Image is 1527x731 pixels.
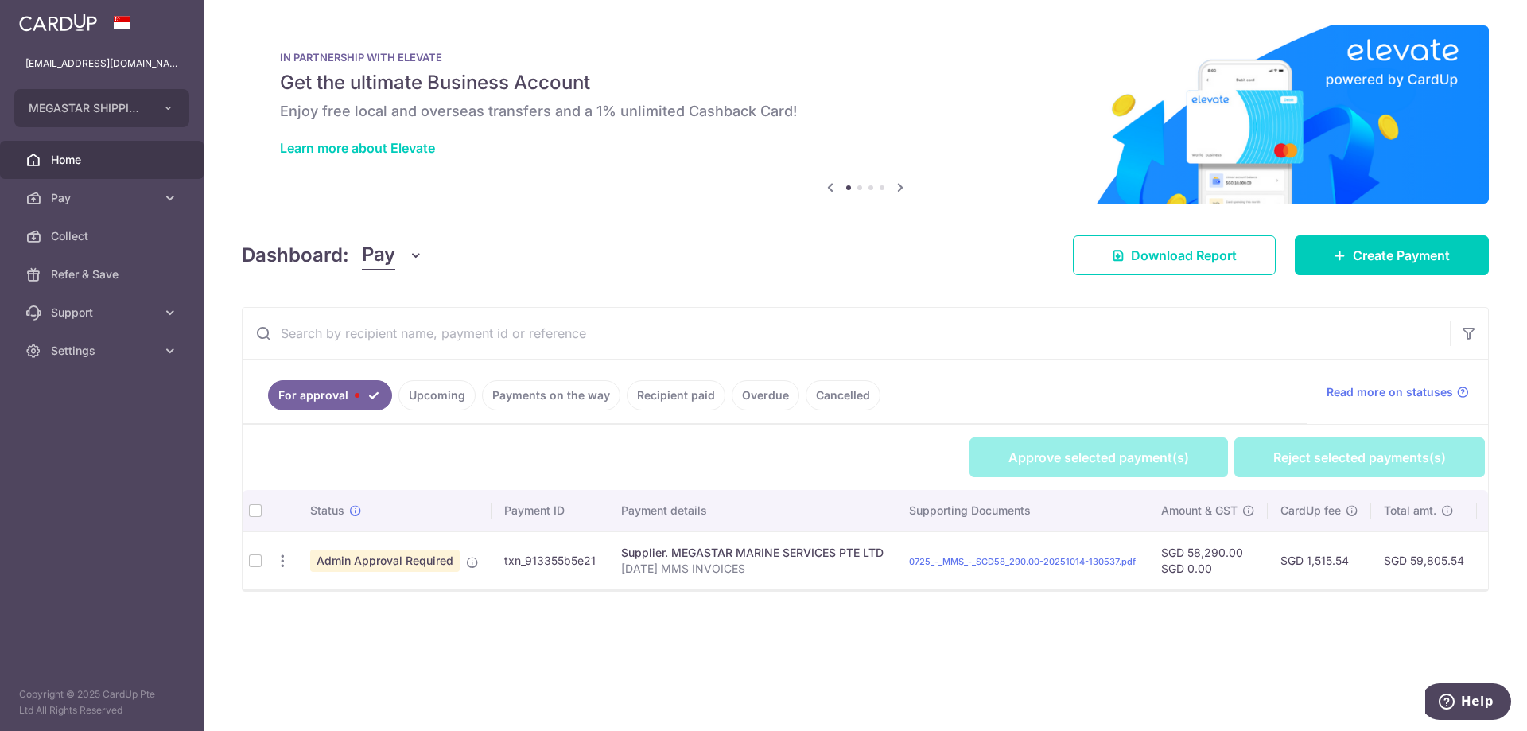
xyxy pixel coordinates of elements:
[482,380,620,410] a: Payments on the way
[242,241,349,270] h4: Dashboard:
[51,190,156,206] span: Pay
[909,556,1136,567] a: 0725_-_MMS_-_SGD58_290.00-20251014-130537.pdf
[492,490,608,531] th: Payment ID
[1425,683,1511,723] iframe: Opens a widget where you can find more information
[14,89,189,127] button: MEGASTAR SHIPPING PTE LTD
[243,308,1450,359] input: Search by recipient name, payment id or reference
[1371,531,1477,589] td: SGD 59,805.54
[310,503,344,519] span: Status
[1327,384,1469,400] a: Read more on statuses
[608,490,896,531] th: Payment details
[1280,503,1341,519] span: CardUp fee
[1327,384,1453,400] span: Read more on statuses
[1353,246,1450,265] span: Create Payment
[51,305,156,321] span: Support
[310,550,460,572] span: Admin Approval Required
[1384,503,1436,519] span: Total amt.
[51,266,156,282] span: Refer & Save
[1131,246,1237,265] span: Download Report
[1073,235,1276,275] a: Download Report
[398,380,476,410] a: Upcoming
[621,561,884,577] p: [DATE] MMS INVOICES
[621,545,884,561] div: Supplier. MEGASTAR MARINE SERVICES PTE LTD
[280,140,435,156] a: Learn more about Elevate
[362,240,423,270] button: Pay
[268,380,392,410] a: For approval
[19,13,97,32] img: CardUp
[280,51,1451,64] p: IN PARTNERSHIP WITH ELEVATE
[1268,531,1371,589] td: SGD 1,515.54
[25,56,178,72] p: [EMAIL_ADDRESS][DOMAIN_NAME]
[242,25,1489,204] img: Renovation banner
[280,102,1451,121] h6: Enjoy free local and overseas transfers and a 1% unlimited Cashback Card!
[732,380,799,410] a: Overdue
[896,490,1148,531] th: Supporting Documents
[51,152,156,168] span: Home
[806,380,880,410] a: Cancelled
[51,343,156,359] span: Settings
[362,240,395,270] span: Pay
[627,380,725,410] a: Recipient paid
[51,228,156,244] span: Collect
[1295,235,1489,275] a: Create Payment
[280,70,1451,95] h5: Get the ultimate Business Account
[492,531,608,589] td: txn_913355b5e21
[1148,531,1268,589] td: SGD 58,290.00 SGD 0.00
[1161,503,1238,519] span: Amount & GST
[29,100,146,116] span: MEGASTAR SHIPPING PTE LTD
